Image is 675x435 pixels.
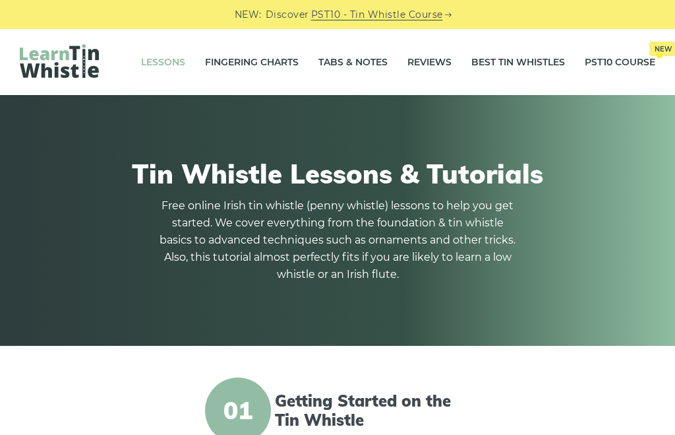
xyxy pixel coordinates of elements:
[26,158,649,189] h1: Tin Whistle Lessons & Tutorials
[471,46,565,79] a: Best Tin Whistles
[20,44,99,78] img: LearnTinWhistle.com
[141,46,185,79] a: Lessons
[160,197,515,283] p: Free online Irish tin whistle (penny whistle) lessons to help you get started. We cover everythin...
[318,46,388,79] a: Tabs & Notes
[205,46,299,79] a: Fingering Charts
[407,46,452,79] a: Reviews
[585,46,655,79] a: PST10 CourseNew
[275,391,473,430] a: Getting Started on the Tin Whistle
